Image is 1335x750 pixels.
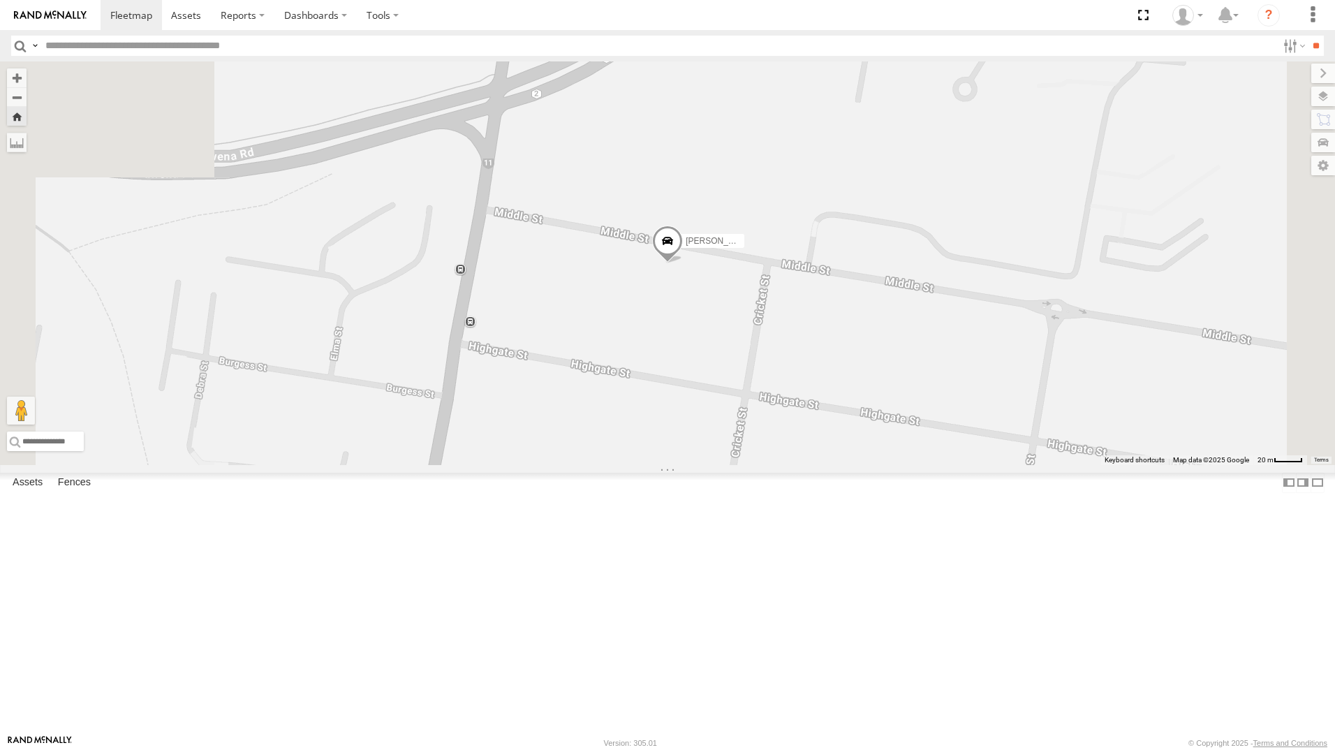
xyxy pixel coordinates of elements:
button: Zoom Home [7,107,27,126]
i: ? [1257,4,1280,27]
div: Version: 305.01 [604,739,657,747]
label: Measure [7,133,27,152]
label: Search Query [29,36,40,56]
div: © Copyright 2025 - [1188,739,1327,747]
label: Dock Summary Table to the Right [1296,473,1310,493]
a: Visit our Website [8,736,72,750]
span: [PERSON_NAME] - 842JY2 [686,236,790,246]
button: Zoom in [7,68,27,87]
label: Map Settings [1311,156,1335,175]
label: Dock Summary Table to the Left [1282,473,1296,493]
a: Terms and Conditions [1253,739,1327,747]
button: Drag Pegman onto the map to open Street View [7,397,35,425]
span: Map data ©2025 Google [1173,456,1249,464]
label: Hide Summary Table [1311,473,1325,493]
button: Zoom out [7,87,27,107]
span: 20 m [1257,456,1274,464]
img: rand-logo.svg [14,10,87,20]
label: Assets [6,473,50,492]
a: Terms [1314,457,1329,463]
button: Map Scale: 20 m per 38 pixels [1253,455,1307,465]
div: Marco DiBenedetto [1167,5,1208,26]
label: Search Filter Options [1278,36,1308,56]
button: Keyboard shortcuts [1105,455,1165,465]
label: Fences [51,473,98,492]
